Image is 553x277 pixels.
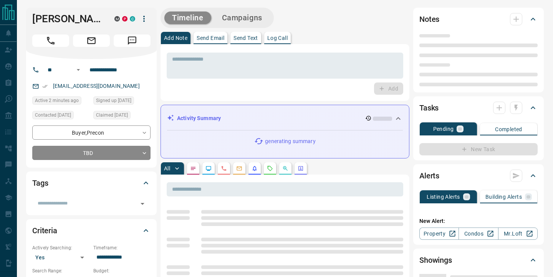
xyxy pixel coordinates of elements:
div: mrloft.ca [114,16,120,21]
svg: Email Verified [42,84,48,89]
span: Contacted [DATE] [35,111,71,119]
div: Thu Dec 17 2020 [93,111,151,122]
p: Log Call [267,35,288,41]
div: Fri Aug 15 2025 [32,96,89,107]
button: Campaigns [214,12,270,24]
div: Mon Feb 27 2023 [32,111,89,122]
h2: Tags [32,177,48,189]
div: Yes [32,251,89,264]
svg: Agent Actions [298,165,304,171]
p: Send Text [233,35,258,41]
p: Budget: [93,267,151,274]
span: Call [32,35,69,47]
span: Signed up [DATE] [96,97,131,104]
h2: Alerts [419,170,439,182]
button: Open [74,65,83,74]
p: New Alert: [419,217,538,225]
svg: Requests [267,165,273,171]
p: Timeframe: [93,244,151,251]
a: Property [419,228,459,240]
a: [EMAIL_ADDRESS][DOMAIN_NAME] [53,83,140,89]
p: Send Email [197,35,224,41]
span: Message [114,35,151,47]
svg: Opportunities [282,165,288,171]
div: Activity Summary [167,111,403,125]
div: Showings [419,251,538,269]
span: Claimed [DATE] [96,111,128,119]
h2: Tasks [419,102,439,114]
p: All [164,166,170,171]
span: Email [73,35,110,47]
div: Alerts [419,167,538,185]
p: Pending [433,126,454,132]
div: property.ca [122,16,127,21]
div: Thu Dec 17 2020 [93,96,151,107]
svg: Lead Browsing Activity [205,165,212,171]
h2: Criteria [32,224,57,237]
button: Timeline [164,12,211,24]
h2: Notes [419,13,439,25]
div: Buyer , Precon [32,125,151,140]
svg: Listing Alerts [252,165,258,171]
div: TBD [32,146,151,160]
div: Notes [419,10,538,28]
span: Active 2 minutes ago [35,97,79,104]
svg: Calls [221,165,227,171]
p: Activity Summary [177,114,221,122]
h2: Showings [419,254,452,266]
p: Add Note [164,35,187,41]
p: Building Alerts [485,194,522,200]
svg: Emails [236,165,242,171]
div: Tasks [419,99,538,117]
p: generating summary [265,137,315,145]
svg: Notes [190,165,196,171]
p: Completed [495,127,522,132]
p: Listing Alerts [427,194,460,200]
button: Open [137,198,148,209]
p: Search Range: [32,267,89,274]
p: Actively Searching: [32,244,89,251]
a: Mr.Loft [498,228,538,240]
h1: [PERSON_NAME] [32,13,103,25]
div: Criteria [32,221,151,240]
div: condos.ca [130,16,135,21]
a: Condos [459,228,498,240]
div: Tags [32,174,151,192]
